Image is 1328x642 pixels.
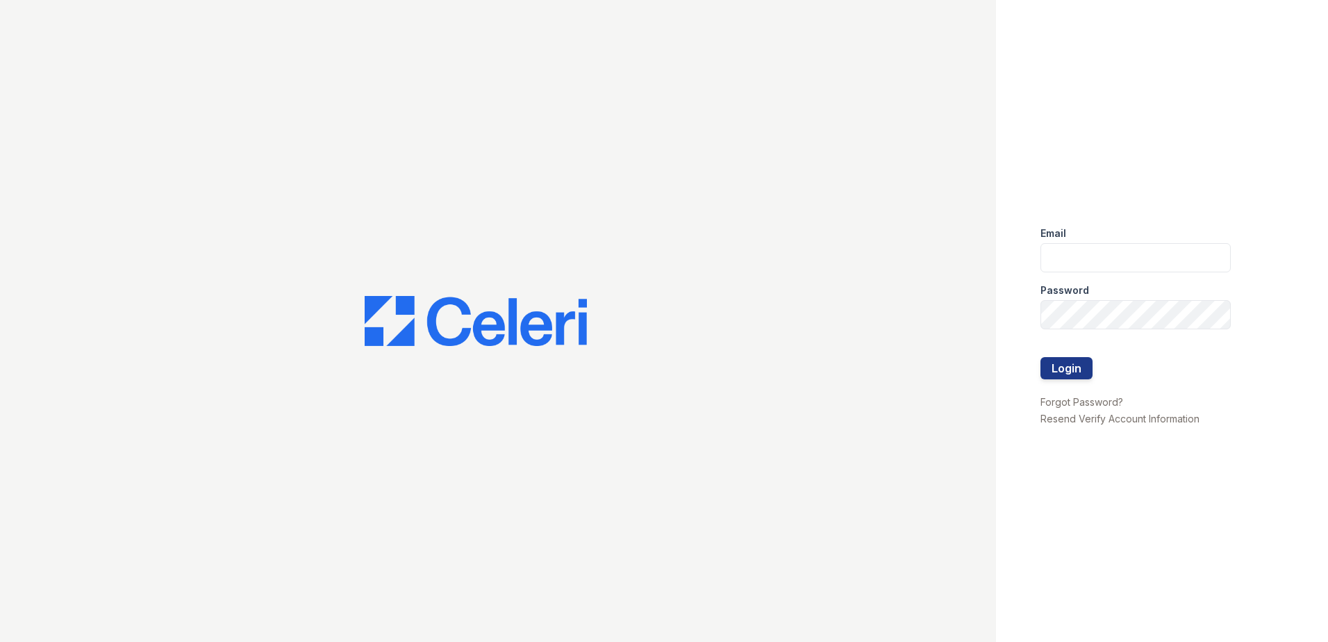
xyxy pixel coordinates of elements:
[1040,413,1200,425] a: Resend Verify Account Information
[1040,357,1093,379] button: Login
[1040,396,1123,408] a: Forgot Password?
[365,296,587,346] img: CE_Logo_Blue-a8612792a0a2168367f1c8372b55b34899dd931a85d93a1a3d3e32e68fde9ad4.png
[1040,283,1089,297] label: Password
[1040,227,1066,240] label: Email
